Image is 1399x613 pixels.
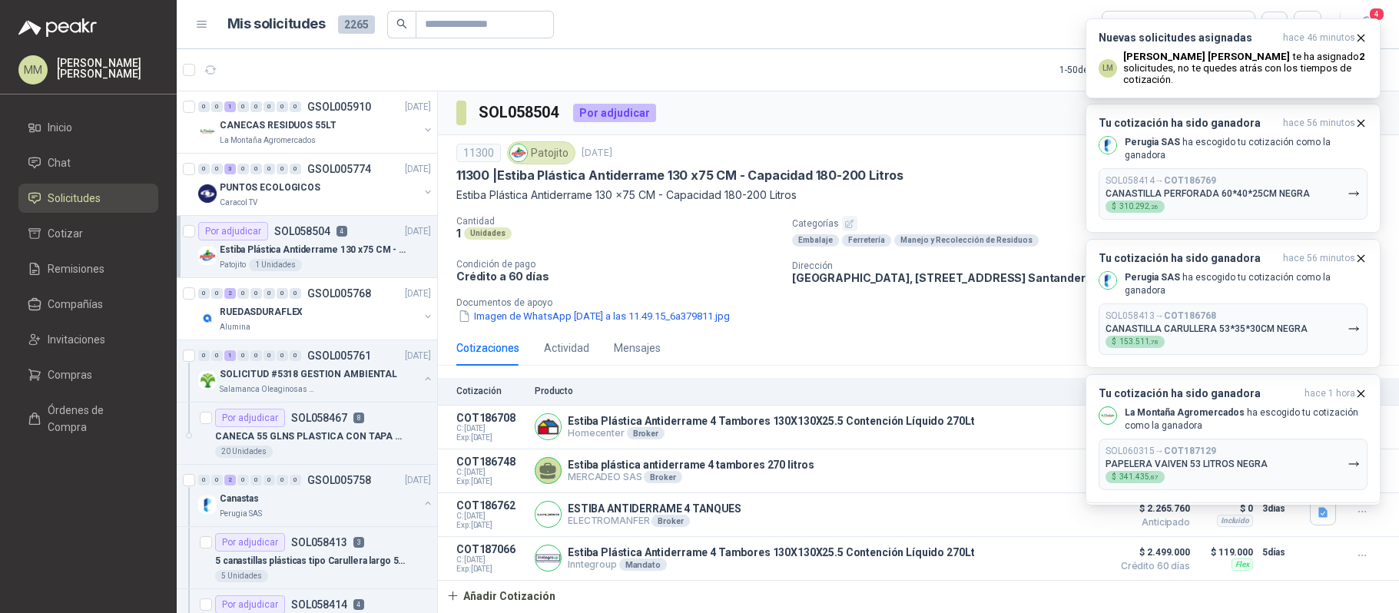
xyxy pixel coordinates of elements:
[456,468,525,477] span: C: [DATE]
[291,413,347,423] p: SOL058467
[568,427,974,439] p: Homecenter
[307,475,371,485] p: GSOL005758
[456,144,501,162] div: 11300
[198,495,217,514] img: Company Logo
[220,508,262,520] p: Perugia SAS
[842,234,891,247] div: Ferretería
[224,288,236,299] div: 2
[456,456,525,468] p: COT186748
[456,433,525,442] span: Exp: [DATE]
[48,366,92,383] span: Compras
[48,225,83,242] span: Cotizar
[396,18,407,29] span: search
[1099,117,1277,130] h3: Tu cotización ha sido ganadora
[568,415,974,427] p: Estiba Plástica Antiderrame 4 Tambores 130X130X25.5 Contención Líquido 270Lt
[198,288,210,299] div: 0
[250,475,262,485] div: 0
[307,350,371,361] p: GSOL005761
[1359,51,1365,62] b: 2
[1059,58,1154,82] div: 1 - 50 de 926
[264,164,275,174] div: 0
[792,216,1393,231] p: Categorías
[338,15,375,34] span: 2265
[18,148,158,177] a: Chat
[535,545,561,571] img: Company Logo
[1119,203,1159,210] span: 310.292
[405,287,431,301] p: [DATE]
[250,164,262,174] div: 0
[456,167,903,184] p: 11300 | Estiba Plástica Antiderrame 130 x75 CM - Capacidad 180-200 Litros
[198,184,217,203] img: Company Logo
[307,164,371,174] p: GSOL005774
[198,247,217,265] img: Company Logo
[1164,175,1216,186] b: COT186769
[568,502,741,515] p: ESTIBA ANTIDERRAME 4 TANQUES
[1113,518,1190,527] span: Anticipado
[353,413,364,423] p: 8
[1149,474,1159,481] span: ,87
[510,144,527,161] img: Company Logo
[1099,59,1117,78] div: LM
[353,599,364,610] p: 4
[220,118,336,133] p: CANECAS RESIDUOS 55LT
[535,414,561,439] img: Company Logo
[1199,543,1253,562] p: $ 119.000
[211,164,223,174] div: 0
[1283,31,1355,45] span: hace 46 minutos
[48,296,103,313] span: Compañías
[215,409,285,427] div: Por adjudicar
[18,184,158,213] a: Solicitudes
[535,502,561,527] img: Company Logo
[456,297,1393,308] p: Documentos de apoyo
[456,412,525,424] p: COT186708
[220,383,317,396] p: Salamanca Oleaginosas SAS
[1119,473,1159,481] span: 341.435
[220,243,411,257] p: Estiba Plástica Antiderrame 130 x75 CM - Capacidad 180-200 Litros
[456,565,525,574] span: Exp: [DATE]
[1106,310,1216,322] p: SOL058413 →
[177,216,437,278] a: Por adjudicarSOL0585044[DATE] Company LogoEstiba Plástica Antiderrame 130 x75 CM - Capacidad 180-...
[198,164,210,174] div: 0
[1164,446,1216,456] b: COT187129
[237,475,249,485] div: 0
[18,113,158,142] a: Inicio
[237,164,249,174] div: 0
[227,13,326,35] h1: Mis solicitudes
[48,260,104,277] span: Remisiones
[456,555,525,565] span: C: [DATE]
[456,340,519,356] div: Cotizaciones
[1099,31,1277,45] h3: Nuevas solicitudes asignadas
[18,360,158,389] a: Compras
[1262,543,1301,562] p: 5 días
[250,101,262,112] div: 0
[237,288,249,299] div: 0
[1086,18,1381,98] button: Nuevas solicitudes asignadashace 46 minutos LM[PERSON_NAME] [PERSON_NAME] te ha asignado2 solicit...
[290,288,301,299] div: 0
[456,512,525,521] span: C: [DATE]
[250,350,262,361] div: 0
[291,599,347,610] p: SOL058414
[353,537,364,548] p: 3
[277,288,288,299] div: 0
[198,284,434,333] a: 0 0 2 0 0 0 0 0 GSOL005768[DATE] Company LogoRUEDASDURAFLEXAlumina
[456,216,780,227] p: Cantidad
[48,154,71,171] span: Chat
[405,162,431,177] p: [DATE]
[651,515,689,527] div: Broker
[1125,406,1368,432] p: ha escogido tu cotización como la ganadora
[277,350,288,361] div: 0
[215,533,285,552] div: Por adjudicar
[1125,271,1368,297] p: ha escogido tu cotización como la ganadora
[211,350,223,361] div: 0
[1125,407,1245,418] b: La Montaña Agromercados
[18,290,158,319] a: Compañías
[1099,303,1368,355] button: SOL058413→COT186768CANASTILLA CARULLERA 53*35*30CM NEGRA$153.511,78
[291,537,347,548] p: SOL058413
[507,141,575,164] div: Patojito
[48,402,144,436] span: Órdenes de Compra
[224,101,236,112] div: 1
[18,219,158,248] a: Cotizar
[1283,117,1355,130] span: hace 56 minutos
[1305,387,1355,400] span: hace 1 hora
[535,386,1104,396] p: Producto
